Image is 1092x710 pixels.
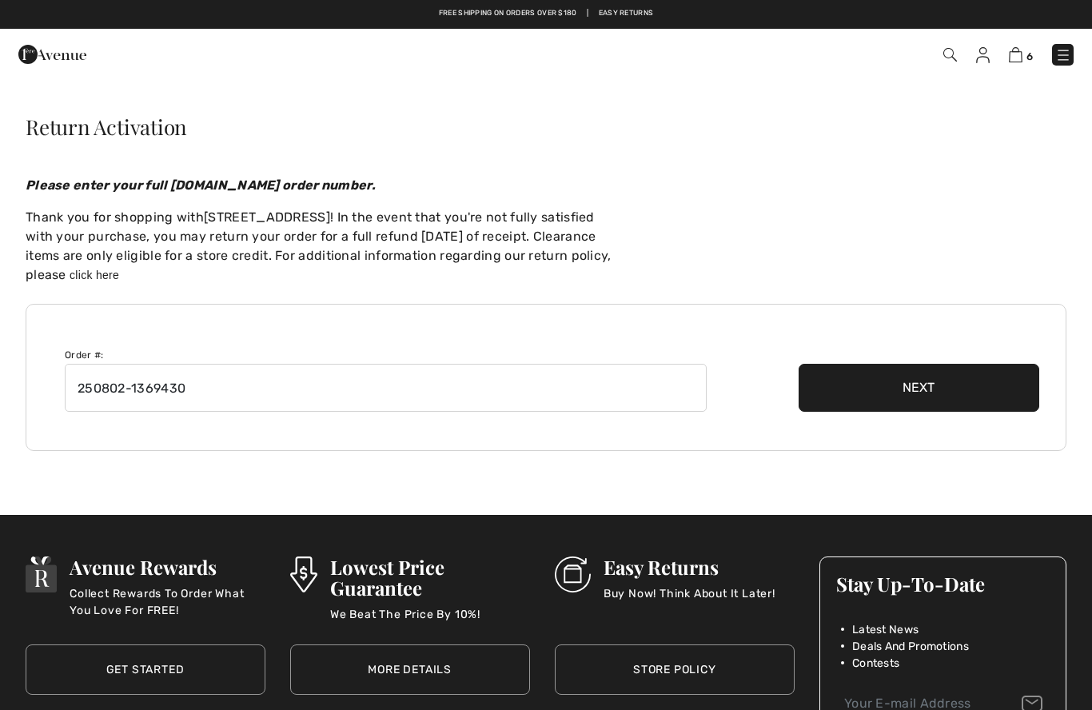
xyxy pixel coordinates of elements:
[852,638,969,655] span: Deals And Promotions
[70,269,119,281] a: click here
[943,48,957,62] img: Search
[555,644,795,695] a: Store Policy
[555,556,591,592] img: Easy Returns
[26,644,265,695] a: Get Started
[1009,47,1022,62] img: Shopping Bag
[70,585,265,617] p: Collect Rewards To Order What You Love For FREE!
[65,348,103,362] label: Order #:
[26,177,376,193] em: Please enter your full [DOMAIN_NAME] order number.
[1009,45,1033,64] a: 6
[26,556,58,592] img: Avenue Rewards
[852,621,919,638] span: Latest News
[604,585,775,617] p: Buy Now! Think About It Later!
[26,117,1066,138] h1: Return Activation
[26,209,204,225] span: Thank you for shopping with
[1055,47,1071,63] img: Menu
[599,8,654,19] a: Easy Returns
[799,364,1039,412] button: Next
[330,556,530,598] h3: Lowest Price Guarantee
[852,655,899,672] span: Contests
[439,8,577,19] a: Free shipping on orders over $180
[65,364,707,412] input: Format: XXXXXX-XXXXXX
[836,573,1050,594] h3: Stay Up-To-Date
[18,38,86,70] img: 1ère Avenue
[604,556,775,577] h3: Easy Returns
[330,606,530,638] p: We Beat The Price By 10%!
[18,46,86,61] a: 1ère Avenue
[204,209,330,225] a: [STREET_ADDRESS]
[587,8,588,19] span: |
[290,556,317,592] img: Lowest Price Guarantee
[290,644,530,695] a: More Details
[1026,50,1033,62] span: 6
[976,47,990,63] img: My Info
[70,556,265,577] h3: Avenue Rewards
